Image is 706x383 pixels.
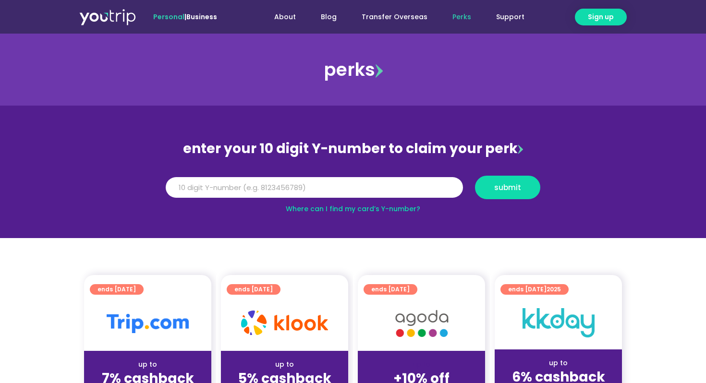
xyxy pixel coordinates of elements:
span: ends [DATE] [371,284,410,295]
span: Sign up [588,12,614,22]
span: up to [413,359,430,369]
a: ends [DATE] [364,284,417,295]
span: 2025 [547,285,561,293]
a: Perks [440,8,484,26]
a: ends [DATE] [227,284,280,295]
span: ends [DATE] [97,284,136,295]
span: Personal [153,12,184,22]
form: Y Number [166,176,540,206]
nav: Menu [243,8,537,26]
a: Blog [308,8,349,26]
a: Support [484,8,537,26]
a: Business [186,12,217,22]
a: ends [DATE] [90,284,144,295]
input: 10 digit Y-number (e.g. 8123456789) [166,177,463,198]
a: Transfer Overseas [349,8,440,26]
div: enter your 10 digit Y-number to claim your perk [161,136,545,161]
span: | [153,12,217,22]
a: Sign up [575,9,627,25]
span: submit [494,184,521,191]
a: Where can I find my card’s Y-number? [286,204,420,214]
div: up to [92,359,204,370]
a: ends [DATE]2025 [500,284,569,295]
button: submit [475,176,540,199]
div: up to [229,359,341,370]
a: About [262,8,308,26]
span: ends [DATE] [508,284,561,295]
span: ends [DATE] [234,284,273,295]
div: up to [502,358,614,368]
